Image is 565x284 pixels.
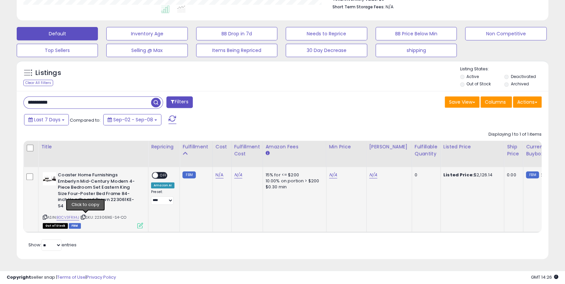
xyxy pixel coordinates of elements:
span: Columns [485,99,506,105]
button: Selling @ Max [106,44,187,57]
button: Actions [513,96,542,108]
a: N/A [369,172,377,178]
button: shipping [376,44,457,57]
a: Terms of Use [57,274,86,280]
button: Save View [445,96,479,108]
div: [PERSON_NAME] [369,143,409,150]
div: Current Buybox Price [526,143,560,157]
a: N/A [234,172,242,178]
b: Short Term Storage Fees: [332,4,385,10]
div: Preset: [151,190,174,205]
span: Sep-02 - Sep-08 [113,116,153,123]
div: Ship Price [507,143,520,157]
div: Fulfillment Cost [234,143,260,157]
div: Cost [216,143,229,150]
span: Show: entries [28,242,77,248]
small: FBM [526,171,539,178]
div: 0.00 [507,172,518,178]
a: B0CV3FRX4J [56,215,79,220]
button: BB Price Below Min [376,27,457,40]
span: 2025-09-16 14:26 GMT [531,274,558,280]
span: N/A [386,4,394,10]
div: Listed Price [443,143,501,150]
button: BB Drop in 7d [196,27,277,40]
button: Last 7 Days [24,114,69,125]
span: 2126.14 [541,172,556,178]
h5: Listings [35,68,61,78]
small: Amazon Fees. [266,150,270,156]
div: Title [41,143,145,150]
button: Needs to Reprice [286,27,367,40]
div: 0 [415,172,435,178]
span: Compared to: [70,117,101,123]
label: Active [466,74,479,79]
button: 30 Day Decrease [286,44,367,57]
b: Coaster Home Furnishings Emberlyn Mid-Century Modern 4-Piece Bedroom Set Eastern King Size Four-P... [58,172,139,211]
button: Items Being Repriced [196,44,277,57]
div: Displaying 1 to 1 of 1 items [488,131,542,138]
div: ASIN: [43,172,143,228]
small: FBM [182,171,195,178]
span: | SKU: 223061KE-S4-CO [80,215,127,220]
span: All listings that are currently out of stock and unavailable for purchase on Amazon [43,223,68,229]
div: 15% for <= $200 [266,172,321,178]
span: OFF [158,173,169,178]
button: Top Sellers [17,44,98,57]
p: Listing States: [460,66,548,72]
img: 31AmTguU1SL._SL40_.jpg [43,172,56,185]
div: Clear All Filters [23,80,53,86]
div: 10.00% on portion > $200 [266,178,321,184]
div: Amazon Fees [266,143,323,150]
label: Archived [511,81,529,87]
b: Listed Price: [443,172,474,178]
button: Default [17,27,98,40]
div: Repricing [151,143,177,150]
button: Filters [166,96,192,108]
a: N/A [329,172,337,178]
div: Min Price [329,143,364,150]
a: Privacy Policy [87,274,116,280]
div: Fulfillment [182,143,209,150]
div: seller snap | | [7,274,116,281]
div: Fulfillable Quantity [415,143,438,157]
span: Last 7 Days [34,116,60,123]
label: Out of Stock [466,81,491,87]
button: Non Competitive [465,27,546,40]
div: $0.30 min [266,184,321,190]
strong: Copyright [7,274,31,280]
button: Inventory Age [106,27,187,40]
button: Sep-02 - Sep-08 [103,114,161,125]
a: N/A [216,172,224,178]
div: Amazon AI [151,182,174,188]
span: FBM [69,223,81,229]
label: Deactivated [511,74,536,79]
div: $2,126.14 [443,172,499,178]
button: Columns [480,96,512,108]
